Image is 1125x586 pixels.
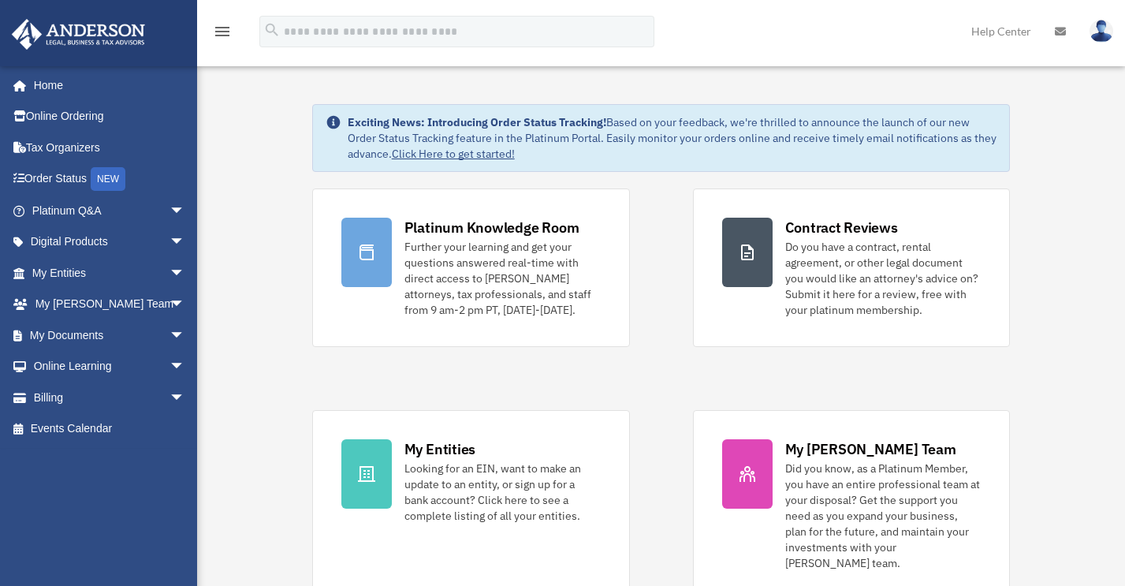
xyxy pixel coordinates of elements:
span: arrow_drop_down [169,351,201,383]
div: Do you have a contract, rental agreement, or other legal document you would like an attorney's ad... [785,239,982,318]
img: Anderson Advisors Platinum Portal [7,19,150,50]
span: arrow_drop_down [169,195,201,227]
div: NEW [91,167,125,191]
div: Contract Reviews [785,218,898,237]
span: arrow_drop_down [169,226,201,259]
a: Platinum Q&Aarrow_drop_down [11,195,209,226]
div: My [PERSON_NAME] Team [785,439,956,459]
span: arrow_drop_down [169,382,201,414]
a: My [PERSON_NAME] Teamarrow_drop_down [11,289,209,320]
span: arrow_drop_down [169,319,201,352]
a: My Entitiesarrow_drop_down [11,257,209,289]
a: My Documentsarrow_drop_down [11,319,209,351]
div: Further your learning and get your questions answered real-time with direct access to [PERSON_NAM... [404,239,601,318]
a: Tax Organizers [11,132,209,163]
a: Digital Productsarrow_drop_down [11,226,209,258]
a: Order StatusNEW [11,163,209,196]
a: Online Ordering [11,101,209,133]
i: search [263,21,281,39]
a: Billingarrow_drop_down [11,382,209,413]
span: arrow_drop_down [169,257,201,289]
img: User Pic [1090,20,1113,43]
a: Events Calendar [11,413,209,445]
span: arrow_drop_down [169,289,201,321]
a: Online Learningarrow_drop_down [11,351,209,383]
div: Platinum Knowledge Room [404,218,579,237]
a: Click Here to get started! [392,147,515,161]
a: Contract Reviews Do you have a contract, rental agreement, or other legal document you would like... [693,188,1011,347]
strong: Exciting News: Introducing Order Status Tracking! [348,115,606,129]
div: Did you know, as a Platinum Member, you have an entire professional team at your disposal? Get th... [785,461,982,571]
div: Looking for an EIN, want to make an update to an entity, or sign up for a bank account? Click her... [404,461,601,524]
i: menu [213,22,232,41]
a: menu [213,28,232,41]
a: Home [11,69,201,101]
a: Platinum Knowledge Room Further your learning and get your questions answered real-time with dire... [312,188,630,347]
div: Based on your feedback, we're thrilled to announce the launch of our new Order Status Tracking fe... [348,114,997,162]
div: My Entities [404,439,475,459]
